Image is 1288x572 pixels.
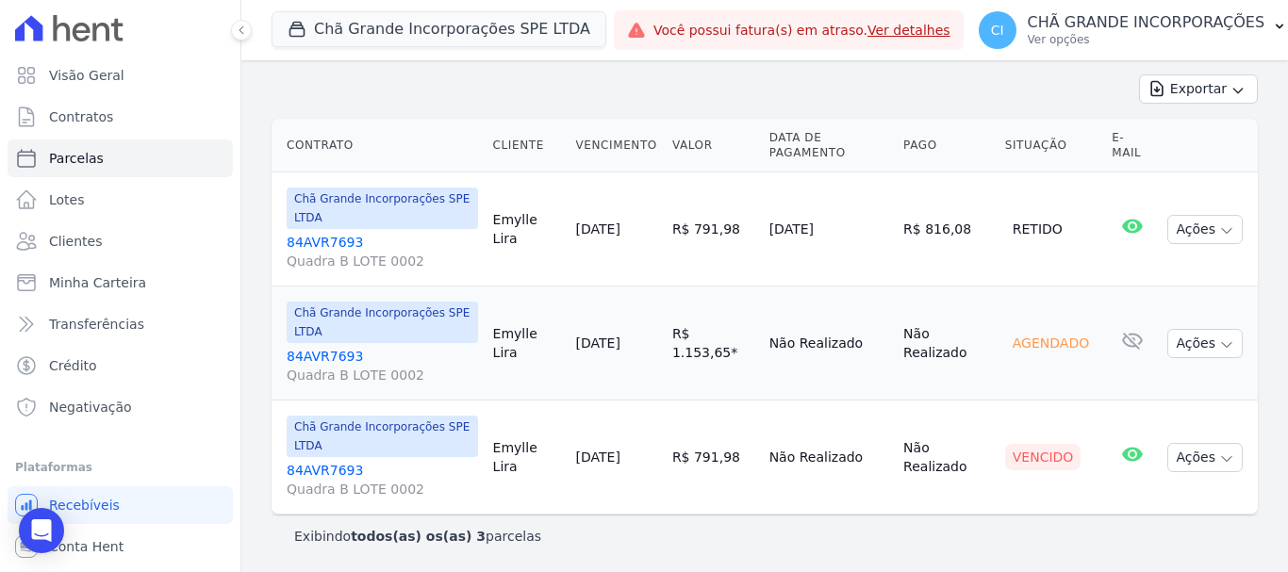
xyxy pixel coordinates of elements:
button: Ações [1167,215,1243,244]
a: Contratos [8,98,233,136]
td: R$ 791,98 [665,400,762,515]
a: [DATE] [576,221,620,237]
span: Lotes [49,190,85,209]
button: Exportar [1139,74,1258,104]
span: Quadra B LOTE 0002 [287,480,478,498]
button: Ações [1167,443,1243,472]
th: Data de Pagamento [762,119,896,172]
span: Chã Grande Incorporações SPE LTDA [287,302,478,343]
span: Negativação [49,398,132,417]
button: Ações [1167,329,1243,358]
span: Você possui fatura(s) em atraso. [653,21,950,41]
span: Contratos [49,107,113,126]
td: R$ 791,98 [665,172,762,286]
th: Pago [896,119,998,172]
button: Chã Grande Incorporações SPE LTDA [272,11,606,47]
a: 84AVR7693Quadra B LOTE 0002 [287,461,478,498]
div: Agendado [1005,330,1097,356]
td: Emylle Lira [486,400,569,515]
span: CI [991,24,1004,37]
span: Quadra B LOTE 0002 [287,366,478,384]
div: Vencido [1005,444,1082,470]
div: Plataformas [15,456,225,479]
a: Visão Geral [8,57,233,94]
div: Open Intercom Messenger [19,508,64,553]
a: Parcelas [8,139,233,177]
span: Chã Grande Incorporações SPE LTDA [287,188,478,229]
span: Transferências [49,315,144,334]
a: Ver detalhes [867,23,950,38]
div: Retido [1005,216,1070,242]
a: Conta Hent [8,528,233,565]
td: [DATE] [762,172,896,286]
a: Clientes [8,222,233,260]
th: Cliente [486,119,569,172]
span: Visão Geral [49,66,124,85]
span: Recebíveis [49,496,120,515]
td: R$ 1.153,65 [665,286,762,400]
b: todos(as) os(as) 3 [351,529,486,544]
td: Não Realizado [762,286,896,400]
span: Chã Grande Incorporações SPE LTDA [287,416,478,457]
th: E-mail [1104,119,1160,172]
a: Recebíveis [8,486,233,524]
a: Transferências [8,305,233,343]
span: Parcelas [49,149,104,168]
a: Lotes [8,181,233,219]
span: Clientes [49,232,102,251]
p: Ver opções [1028,32,1265,47]
p: Exibindo parcelas [294,527,541,546]
span: Quadra B LOTE 0002 [287,252,478,270]
td: R$ 816,08 [896,172,998,286]
th: Valor [665,119,762,172]
td: Não Realizado [896,286,998,400]
td: Não Realizado [762,400,896,515]
a: [DATE] [576,335,620,351]
p: CHÃ GRANDE INCORPORAÇÕES [1028,13,1265,32]
span: Crédito [49,356,97,375]
th: Vencimento [569,119,665,172]
span: Minha Carteira [49,273,146,292]
span: Conta Hent [49,537,124,556]
th: Situação [998,119,1104,172]
th: Contrato [272,119,486,172]
a: 84AVR7693Quadra B LOTE 0002 [287,233,478,270]
a: [DATE] [576,449,620,465]
a: Minha Carteira [8,264,233,302]
a: Crédito [8,347,233,384]
a: 84AVR7693Quadra B LOTE 0002 [287,347,478,384]
a: Negativação [8,388,233,426]
td: Não Realizado [896,400,998,515]
td: Emylle Lira [486,172,569,286]
td: Emylle Lira [486,286,569,400]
